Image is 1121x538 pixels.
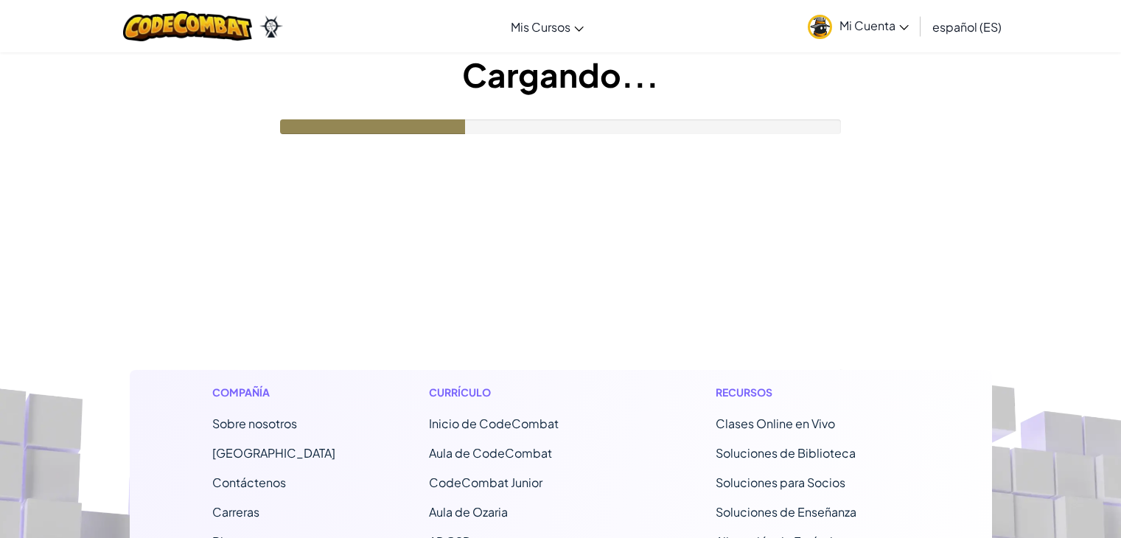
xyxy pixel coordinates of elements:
[212,475,286,490] span: Contáctenos
[800,3,916,49] a: Mi Cuenta
[511,19,570,35] span: Mis Cursos
[429,504,508,520] a: Aula de Ozaria
[716,475,845,490] a: Soluciones para Socios
[429,475,542,490] a: CodeCombat Junior
[932,19,1002,35] span: español (ES)
[212,445,335,461] a: [GEOGRAPHIC_DATA]
[716,416,835,431] a: Clases Online en Vivo
[212,504,259,520] a: Carreras
[259,15,283,38] img: Ozaria
[716,385,909,400] h1: Recursos
[925,7,1009,46] a: español (ES)
[123,11,252,41] img: CodeCombat logo
[212,385,335,400] h1: Compañía
[429,445,552,461] a: Aula de CodeCombat
[808,15,832,39] img: avatar
[716,445,856,461] a: Soluciones de Biblioteca
[839,18,909,33] span: Mi Cuenta
[716,504,856,520] a: Soluciones de Enseñanza
[212,416,297,431] a: Sobre nosotros
[503,7,591,46] a: Mis Cursos
[429,416,559,431] span: Inicio de CodeCombat
[429,385,623,400] h1: Currículo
